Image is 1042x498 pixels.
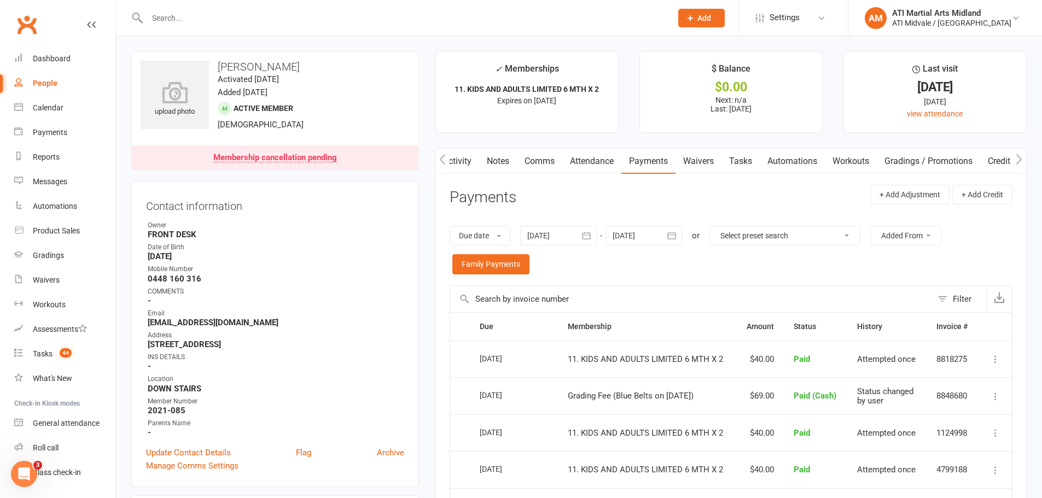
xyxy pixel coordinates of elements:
span: Expires on [DATE] [497,96,556,105]
div: [DATE] [854,96,1016,108]
div: Calendar [33,103,63,112]
td: $40.00 [736,414,783,452]
a: Tasks [721,149,760,174]
div: Tasks [33,349,53,358]
a: Notes [479,149,517,174]
strong: - [148,427,404,437]
a: Activity [435,149,479,174]
div: Parents Name [148,418,404,429]
span: Paid [794,465,810,474]
span: 3 [33,461,42,470]
strong: [EMAIL_ADDRESS][DOMAIN_NAME] [148,318,404,327]
a: Tasks 44 [14,342,115,366]
a: Waivers [676,149,721,174]
div: Memberships [495,62,559,82]
div: Workouts [33,300,66,309]
a: view attendance [907,109,963,118]
a: Workouts [14,292,115,317]
span: [DEMOGRAPHIC_DATA] [218,120,304,130]
a: Payments [621,149,676,174]
td: 8818275 [927,341,979,378]
strong: [DATE] [148,251,404,261]
span: Paid (Cash) [794,391,836,401]
th: Amount [736,313,783,341]
h3: [PERSON_NAME] [141,61,410,73]
td: 8848680 [927,377,979,414]
td: 1124998 [927,414,979,452]
button: + Add Credit [952,185,1012,204]
div: People [33,79,57,87]
button: Added From [870,226,942,245]
a: Product Sales [14,219,115,243]
span: 11. KIDS AND ADULTS LIMITED 6 MTH X 2 [568,354,723,364]
strong: - [148,296,404,306]
i: ✓ [495,64,502,74]
a: Family Payments [452,254,529,274]
h3: Payments [450,189,516,206]
a: Reports [14,145,115,169]
span: Attempted once [857,428,916,438]
div: Filter [953,292,971,306]
a: Class kiosk mode [14,460,115,485]
div: [DATE] [854,81,1016,93]
div: $0.00 [650,81,812,93]
h3: Contact information [146,196,404,212]
div: Owner [148,220,404,231]
button: Due date [450,226,510,245]
a: Waivers [14,268,115,292]
td: $40.00 [736,341,783,378]
th: Due [470,313,558,341]
a: Automations [14,194,115,219]
a: Update Contact Details [146,446,231,459]
div: Roll call [33,443,59,452]
div: Gradings [33,251,64,260]
strong: 2021-085 [148,406,404,415]
div: Date of Birth [148,242,404,253]
th: Membership [558,313,736,341]
time: Added [DATE] [218,87,267,97]
div: [DATE] [480,424,530,441]
button: + Add Adjustment [870,185,950,204]
a: Gradings [14,243,115,268]
button: Filter [932,286,986,312]
a: Messages [14,169,115,194]
div: What's New [33,374,72,383]
th: History [847,313,927,341]
div: Member Number [148,396,404,407]
a: Assessments [14,317,115,342]
td: $40.00 [736,451,783,488]
button: Add [678,9,725,27]
div: Email [148,308,404,319]
span: 11. KIDS AND ADULTS LIMITED 6 MTH X 2 [568,428,723,438]
div: Class check-in [33,468,81,477]
a: Manage Comms Settings [146,459,238,472]
input: Search... [144,10,664,26]
time: Activated [DATE] [218,74,279,84]
a: Automations [760,149,825,174]
strong: - [148,361,404,371]
th: Status [784,313,847,341]
div: Messages [33,177,67,186]
div: ATI Midvale / [GEOGRAPHIC_DATA] [892,18,1011,28]
span: Paid [794,428,810,438]
div: Mobile Number [148,264,404,274]
strong: 0448 160 316 [148,274,404,284]
a: Flag [296,446,311,459]
div: ATI Martial Arts Midland [892,8,1011,18]
a: People [14,71,115,96]
span: Attempted once [857,354,916,364]
a: Roll call [14,436,115,460]
th: Invoice # [927,313,979,341]
strong: DOWN STAIRS [148,384,404,394]
span: Attempted once [857,465,916,474]
strong: FRONT DESK [148,230,404,239]
span: 11. KIDS AND ADULTS LIMITED 6 MTH X 2 [568,465,723,474]
span: Settings [770,5,800,30]
a: What's New [14,366,115,391]
a: Clubworx [13,11,40,38]
a: General attendance kiosk mode [14,411,115,436]
span: Add [697,14,711,22]
span: Grading Fee (Blue Belts on [DATE]) [568,391,694,401]
div: Address [148,330,404,341]
div: Automations [33,202,77,210]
